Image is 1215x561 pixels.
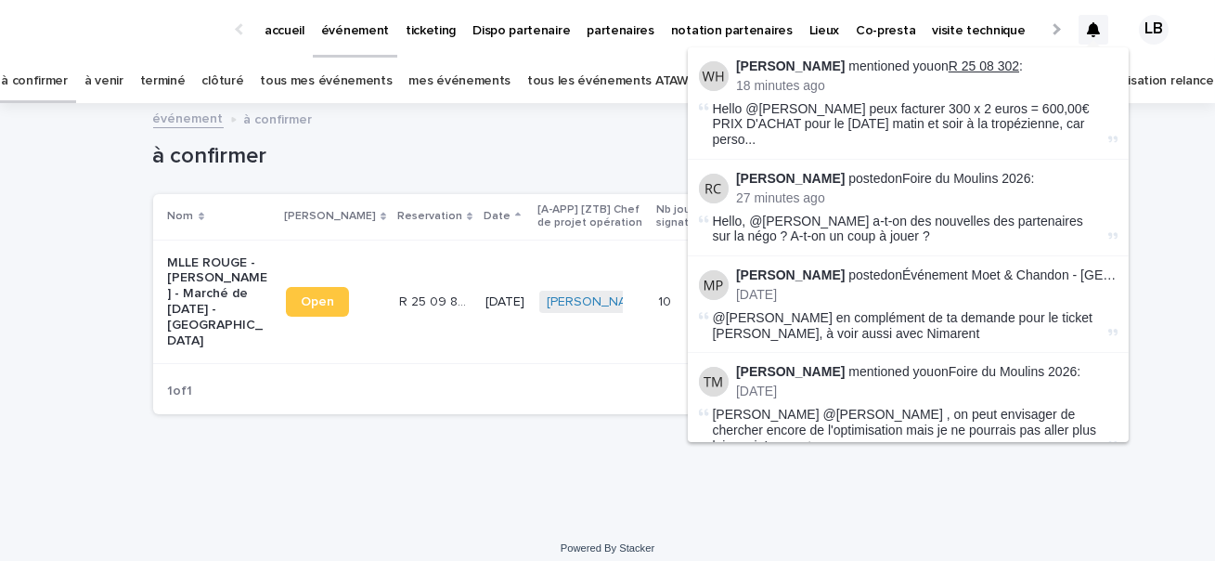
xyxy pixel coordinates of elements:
p: Date [484,206,511,227]
strong: [PERSON_NAME] [736,267,845,282]
a: à venir [84,59,123,103]
p: [A-APP] [ZTB] Chef de projet opération [537,200,645,234]
a: mes événements [408,59,511,103]
img: William Hearsey [699,61,729,91]
span: [PERSON_NAME] @[PERSON_NAME] , on peut envisager de chercher encore de l'optimisation mais je ne ... [713,407,1105,453]
p: Nb jours signature [656,200,706,234]
a: Open [286,287,349,317]
a: Foire du Moulins 2026 [902,171,1031,186]
a: Foire du Moulins 2026 [949,364,1078,379]
p: R 25 09 846 [399,291,474,310]
a: événement [153,107,224,128]
p: mentioned you on : [736,59,1118,74]
img: Ls34BcGeRexTGTNfXpUC [37,11,217,48]
p: [DATE] [736,287,1118,303]
p: [DATE] [736,384,1118,399]
strong: [PERSON_NAME] [736,364,845,379]
span: Open [301,295,334,308]
a: R 25 08 302 [949,59,1019,73]
p: [PERSON_NAME] [284,206,376,227]
p: Reservation [397,206,462,227]
a: Powered By Stacker [561,542,654,554]
p: Nom [168,206,194,227]
strong: [PERSON_NAME] [736,171,845,186]
h1: à confirmer [153,143,770,170]
p: 10 [658,291,675,310]
p: à confirmer [244,108,313,128]
a: terminé [140,59,186,103]
p: mentioned you on : [736,364,1118,380]
p: 18 minutes ago [736,78,1118,94]
a: Médiatisation relance [1087,59,1214,103]
a: clôturé [201,59,243,103]
p: 1 of 1 [153,369,208,414]
p: posted on : [736,267,1118,283]
img: Theo Maillet [699,367,729,397]
span: Hello, @[PERSON_NAME] a-t-on des nouvelles des partenaires sur la négo ? A-t-on un coup à jouer ? [713,214,1083,244]
p: [DATE] [485,294,524,310]
a: tous mes événements [260,59,392,103]
p: 27 minutes ago [736,190,1118,206]
strong: [PERSON_NAME] [736,59,845,73]
p: posted on : [736,171,1118,187]
a: à confirmer [1,59,68,103]
a: [PERSON_NAME] [547,294,648,310]
p: MLLE ROUGE - [PERSON_NAME] - Marché de [DATE] - [GEOGRAPHIC_DATA] [168,255,271,349]
span: @[PERSON_NAME] en complément de ta demande pour le ticket [PERSON_NAME], à voir aussi avec Nimarent [713,310,1093,341]
img: Maureen Pilaud [699,270,729,300]
span: Hello @[PERSON_NAME] peux facturer 300 x 2 euros = 600,00€ PRIX D'ACHAT pour le [DATE] matin et s... [713,101,1105,148]
a: tous les événements ATAWA [527,59,695,103]
img: Romane Camus [699,174,729,203]
tr: MLLE ROUGE - [PERSON_NAME] - Marché de [DATE] - [GEOGRAPHIC_DATA]OpenR 25 09 846R 25 09 846 [DATE... [153,240,1063,364]
div: LB [1139,15,1169,45]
